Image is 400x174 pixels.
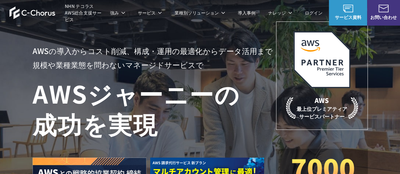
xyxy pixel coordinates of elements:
span: お問い合わせ [367,14,400,21]
img: AWS総合支援サービス C-Chorus サービス資料 [343,5,353,12]
a: ログイン [305,9,323,16]
a: 導入事例 [238,9,255,16]
h1: AWS ジャーニーの 成功を実現 [33,78,276,139]
em: AWS [315,96,329,105]
span: サービス資料 [329,14,367,21]
p: ナレッジ [268,9,292,16]
p: 最上位プレミアティア サービスパートナー [286,96,358,120]
p: 業種別ソリューション [175,9,225,16]
img: AWSプレミアティアサービスパートナー [293,31,350,88]
a: AWS総合支援サービス C-Chorus NHN テコラスAWS総合支援サービス [9,3,104,23]
img: お問い合わせ [378,5,389,12]
p: AWSの導入からコスト削減、 構成・運用の最適化からデータ活用まで 規模や業種業態を問わない マネージドサービスで [33,44,276,72]
span: NHN テコラス AWS総合支援サービス [65,3,104,23]
p: 強み [110,9,125,16]
p: サービス [138,9,162,16]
